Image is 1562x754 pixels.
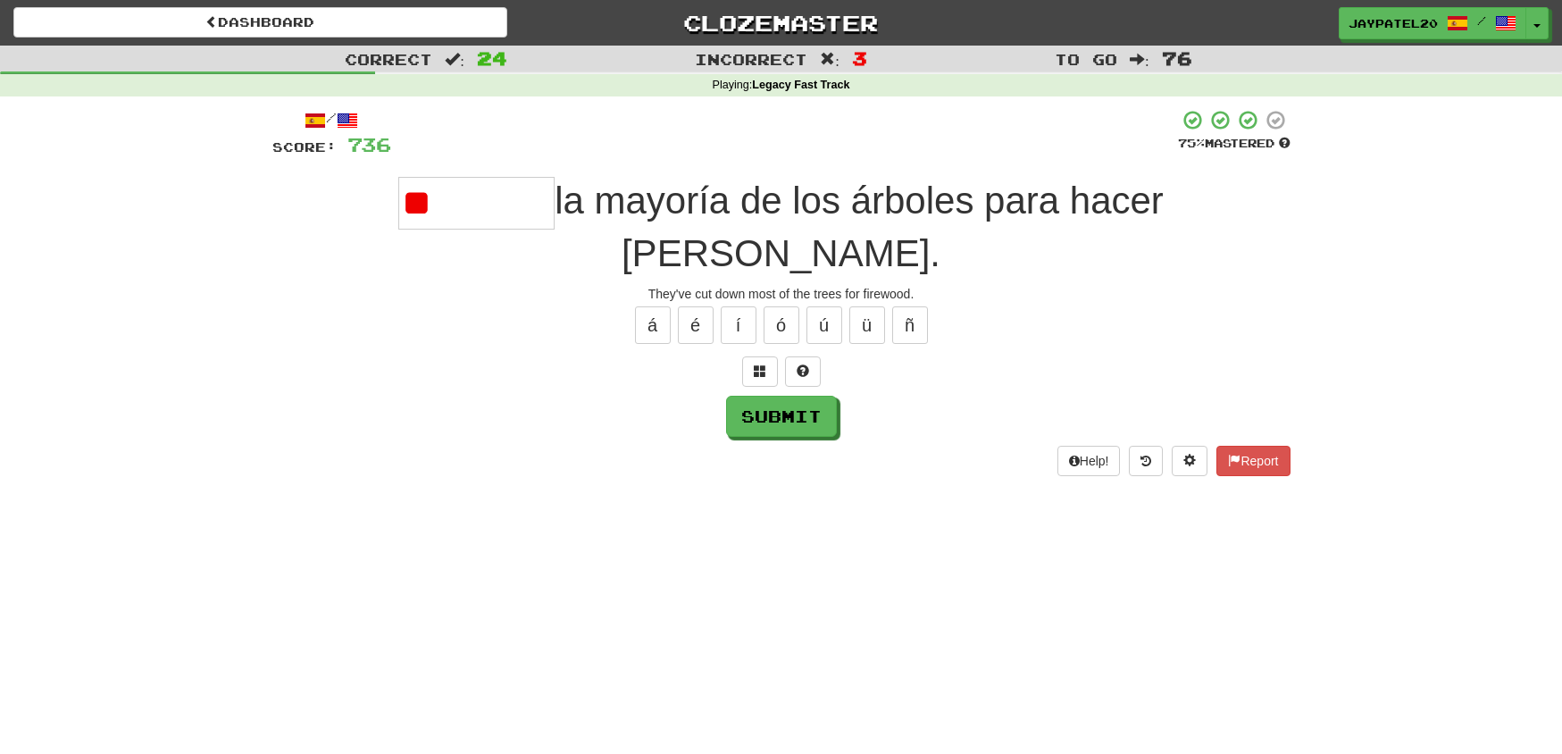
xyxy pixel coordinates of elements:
span: 24 [477,47,507,69]
span: la mayoría de los árboles para hacer [PERSON_NAME]. [555,180,1164,274]
span: : [1130,52,1149,67]
button: Round history (alt+y) [1129,446,1163,476]
button: Single letter hint - you only get 1 per sentence and score half the points! alt+h [785,356,821,387]
span: 736 [347,133,391,155]
button: é [678,306,714,344]
span: Correct [345,50,432,68]
span: : [820,52,839,67]
button: ó [764,306,799,344]
span: 3 [852,47,867,69]
span: To go [1055,50,1117,68]
button: á [635,306,671,344]
a: Clozemaster [534,7,1028,38]
span: 75 % [1178,136,1205,150]
span: Score: [272,139,337,155]
button: ú [806,306,842,344]
a: Dashboard [13,7,507,38]
div: / [272,109,391,131]
span: Incorrect [695,50,807,68]
a: jaypatel20 / [1339,7,1526,39]
span: 76 [1162,47,1192,69]
span: : [445,52,464,67]
div: Mastered [1178,136,1291,152]
strong: Legacy Fast Track [752,79,849,91]
button: Report [1216,446,1290,476]
div: They've cut down most of the trees for firewood. [272,285,1291,303]
button: Help! [1057,446,1121,476]
button: ñ [892,306,928,344]
button: Submit [726,396,837,437]
button: ü [849,306,885,344]
button: í [721,306,756,344]
span: jaypatel20 [1349,15,1438,31]
span: / [1477,14,1486,27]
button: Switch sentence to multiple choice alt+p [742,356,778,387]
